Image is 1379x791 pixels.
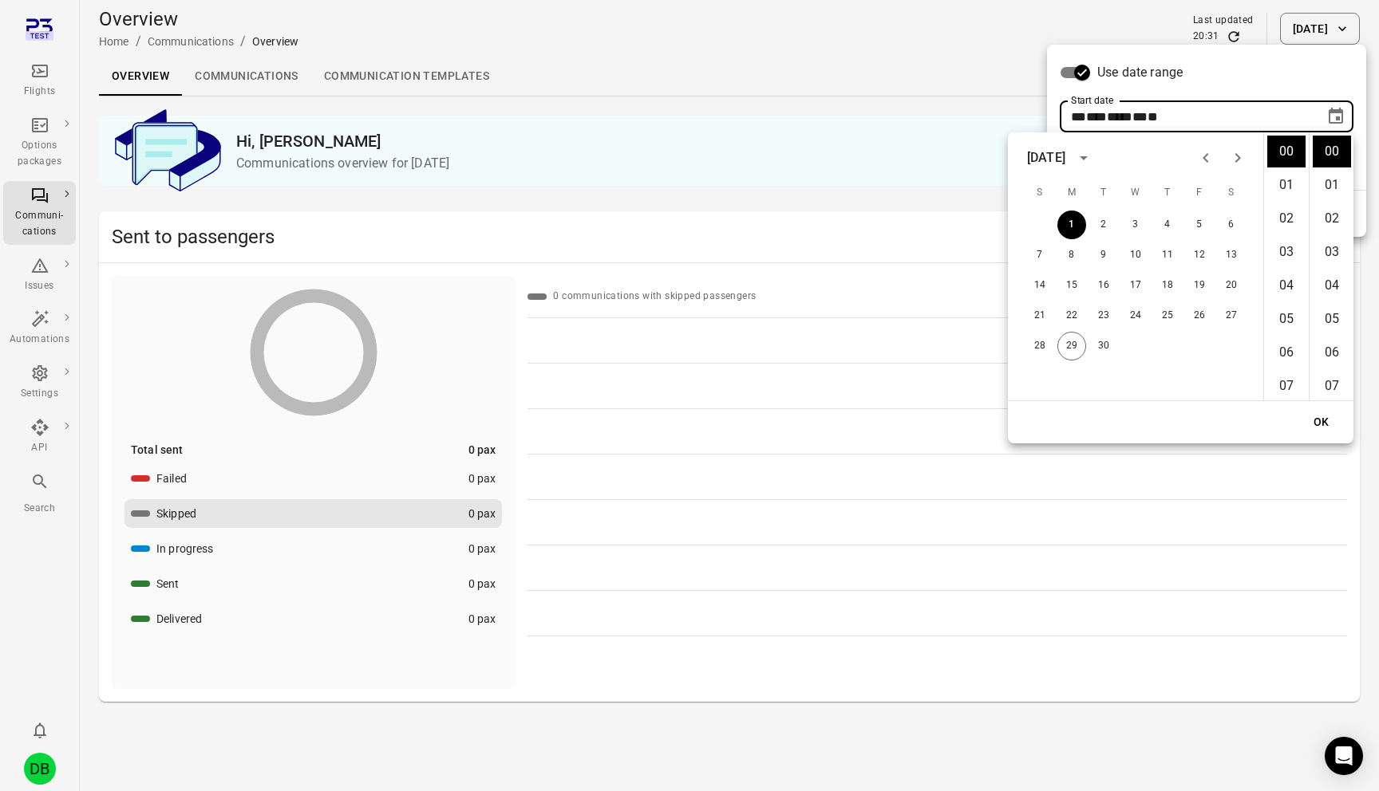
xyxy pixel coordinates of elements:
button: 23 [1089,301,1118,330]
li: 1 hours [1267,169,1306,201]
li: 5 minutes [1313,303,1351,335]
button: calendar view is open, switch to year view [1070,144,1097,171]
span: Use date range [1097,63,1183,82]
button: 15 [1057,271,1086,300]
li: 0 hours [1267,136,1306,167]
ul: Select minutes [1309,132,1353,400]
span: Tuesday [1089,177,1118,209]
button: 5 [1185,211,1214,239]
li: 6 minutes [1313,336,1351,368]
button: 2 [1089,211,1118,239]
button: Choose date, selected date is Sep 1, 2025 [1320,100,1352,132]
span: Minutes [1148,111,1158,123]
button: 27 [1217,301,1246,330]
li: 3 hours [1267,236,1306,268]
li: 3 minutes [1313,236,1351,268]
span: Monday [1057,177,1086,209]
button: 24 [1121,301,1150,330]
button: Previous month [1190,142,1222,174]
span: Saturday [1217,177,1246,209]
span: Sunday [1025,177,1054,209]
li: 2 hours [1267,203,1306,234]
button: 29 [1057,332,1086,360]
div: Open Intercom Messenger [1325,737,1363,775]
li: 4 hours [1267,270,1306,301]
button: 22 [1057,301,1086,330]
span: Wednesday [1121,177,1150,209]
button: 17 [1121,271,1150,300]
li: 1 minutes [1313,169,1351,201]
button: 13 [1217,241,1246,270]
span: Month [1086,111,1107,123]
span: Hours [1132,111,1148,123]
li: 6 hours [1267,336,1306,368]
ul: Select hours [1264,132,1309,400]
button: 4 [1153,211,1182,239]
li: 2 minutes [1313,203,1351,234]
button: 19 [1185,271,1214,300]
button: 26 [1185,301,1214,330]
button: 10 [1121,241,1150,270]
button: 21 [1025,301,1054,330]
li: 4 minutes [1313,270,1351,301]
span: Day [1071,111,1086,123]
button: 9 [1089,241,1118,270]
button: 6 [1217,211,1246,239]
button: 18 [1153,271,1182,300]
button: OK [1296,407,1347,437]
button: 7 [1025,241,1054,270]
span: Thursday [1153,177,1182,209]
button: 16 [1089,271,1118,300]
button: 8 [1057,241,1086,270]
button: 11 [1153,241,1182,270]
button: 30 [1089,332,1118,360]
label: Start date [1071,93,1113,107]
button: 25 [1153,301,1182,330]
button: Next month [1222,142,1254,174]
span: Friday [1185,177,1214,209]
button: 28 [1025,332,1054,360]
li: 5 hours [1267,303,1306,335]
span: Year [1107,111,1132,123]
li: 7 hours [1267,370,1306,402]
li: 7 minutes [1313,370,1351,402]
button: 1 [1057,211,1086,239]
button: 3 [1121,211,1150,239]
li: 0 minutes [1313,136,1351,167]
button: 14 [1025,271,1054,300]
div: [DATE] [1027,148,1065,167]
button: 12 [1185,241,1214,270]
button: 20 [1217,271,1246,300]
